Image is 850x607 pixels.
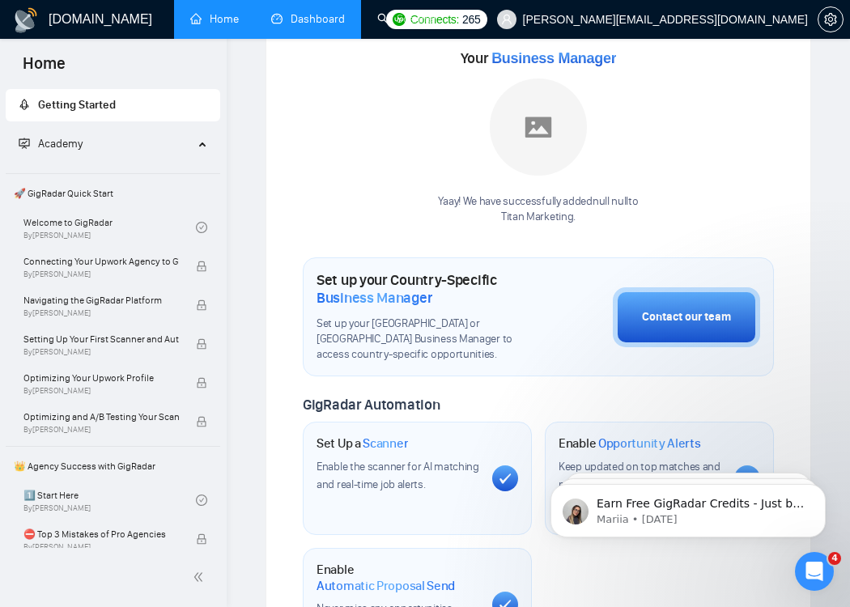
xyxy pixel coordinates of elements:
[23,347,179,357] span: By [PERSON_NAME]
[19,138,30,149] span: fund-projection-screen
[377,12,437,26] a: searchScanner
[23,292,179,308] span: Navigating the GigRadar Platform
[317,271,532,307] h1: Set up your Country-Specific
[491,50,616,66] span: Business Manager
[190,12,239,26] a: homeHome
[317,289,432,307] span: Business Manager
[526,450,850,563] iframe: Intercom notifications message
[462,11,480,28] span: 265
[19,99,30,110] span: rocket
[317,435,408,452] h1: Set Up a
[23,331,179,347] span: Setting Up Your First Scanner and Auto-Bidder
[10,52,79,86] span: Home
[196,533,207,545] span: lock
[598,435,701,452] span: Opportunity Alerts
[828,552,841,565] span: 4
[438,210,638,225] p: Titan Marketing .
[196,222,207,233] span: check-circle
[70,62,279,77] p: Message from Mariia, sent 6w ago
[23,526,179,542] span: ⛔ Top 3 Mistakes of Pro Agencies
[13,7,39,33] img: logo
[196,377,207,388] span: lock
[19,137,83,151] span: Academy
[196,338,207,350] span: lock
[23,270,179,279] span: By [PERSON_NAME]
[6,89,220,121] li: Getting Started
[818,6,844,32] button: setting
[196,495,207,506] span: check-circle
[795,552,834,591] iframe: Intercom live chat
[317,578,455,594] span: Automatic Proposal Send
[23,542,179,552] span: By [PERSON_NAME]
[196,261,207,272] span: lock
[363,435,408,452] span: Scanner
[303,396,440,414] span: GigRadar Automation
[271,12,345,26] a: dashboardDashboard
[818,13,843,26] span: setting
[438,194,638,225] div: Yaay! We have successfully added null null to
[70,47,279,446] span: Earn Free GigRadar Credits - Just by Sharing Your Story! 💬 Want more credits for sending proposal...
[7,177,219,210] span: 🚀 GigRadar Quick Start
[501,14,512,25] span: user
[7,450,219,482] span: 👑 Agency Success with GigRadar
[461,49,617,67] span: Your
[193,569,209,585] span: double-left
[317,460,479,491] span: Enable the scanner for AI matching and real-time job alerts.
[613,287,760,347] button: Contact our team
[23,210,196,245] a: Welcome to GigRadarBy[PERSON_NAME]
[818,13,844,26] a: setting
[196,299,207,311] span: lock
[23,482,196,518] a: 1️⃣ Start HereBy[PERSON_NAME]
[23,425,179,435] span: By [PERSON_NAME]
[23,370,179,386] span: Optimizing Your Upwork Profile
[559,435,701,452] h1: Enable
[23,409,179,425] span: Optimizing and A/B Testing Your Scanner for Better Results
[38,98,116,112] span: Getting Started
[490,79,587,176] img: placeholder.png
[23,386,179,396] span: By [PERSON_NAME]
[38,137,83,151] span: Academy
[196,416,207,427] span: lock
[23,308,179,318] span: By [PERSON_NAME]
[317,562,479,593] h1: Enable
[642,308,731,326] div: Contact our team
[317,316,532,363] span: Set up your [GEOGRAPHIC_DATA] or [GEOGRAPHIC_DATA] Business Manager to access country-specific op...
[23,253,179,270] span: Connecting Your Upwork Agency to GigRadar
